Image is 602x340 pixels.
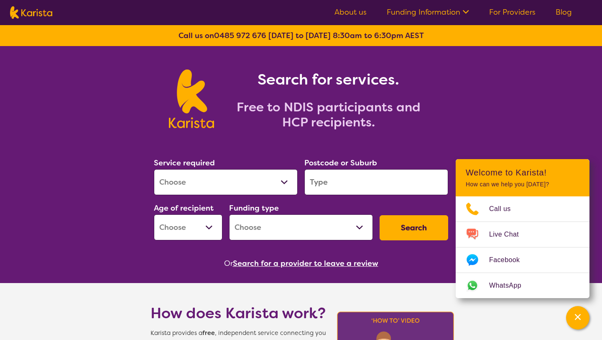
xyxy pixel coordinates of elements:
[214,31,266,41] a: 0485 972 676
[150,303,326,323] h1: How does Karista work?
[556,7,572,17] a: Blog
[202,329,215,337] b: free
[380,215,448,240] button: Search
[224,100,433,130] h2: Free to NDIS participants and HCP recipients.
[456,159,589,298] div: Channel Menu
[489,228,529,241] span: Live Chat
[224,70,433,90] h1: Search for services.
[466,167,579,178] h2: Welcome to Karista!
[489,279,531,292] span: WhatsApp
[179,31,424,41] b: Call us on [DATE] to [DATE] 8:30am to 6:30pm AEST
[489,254,530,266] span: Facebook
[229,203,279,213] label: Funding type
[154,158,215,168] label: Service required
[154,203,214,213] label: Age of recipient
[456,196,589,298] ul: Choose channel
[387,7,469,17] a: Funding Information
[466,181,579,188] p: How can we help you [DATE]?
[304,169,448,195] input: Type
[10,6,52,19] img: Karista logo
[489,203,521,215] span: Call us
[224,257,233,270] span: Or
[566,306,589,330] button: Channel Menu
[304,158,377,168] label: Postcode or Suburb
[489,7,536,17] a: For Providers
[169,70,214,128] img: Karista logo
[233,257,378,270] button: Search for a provider to leave a review
[456,273,589,298] a: Web link opens in a new tab.
[334,7,367,17] a: About us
